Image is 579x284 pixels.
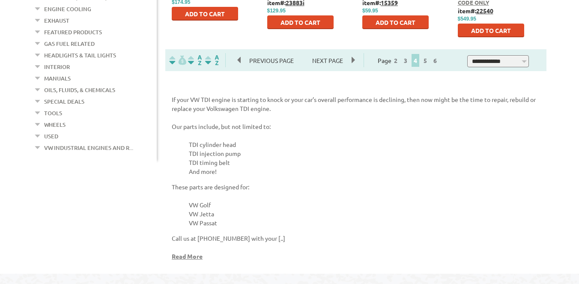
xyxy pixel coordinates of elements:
[304,54,352,67] span: Next Page
[172,252,203,260] a: Read More
[241,54,302,67] span: Previous Page
[44,50,116,61] a: Headlights & Tail Lights
[172,95,540,113] p: If your VW TDI engine is starting to knock or your car’s overall performance is declining, then n...
[458,24,524,37] button: Add to Cart
[169,55,186,65] img: filterpricelow.svg
[431,57,439,64] a: 6
[267,15,334,29] button: Add to Cart
[189,167,540,176] li: And more!
[44,108,62,119] a: Tools
[421,57,429,64] a: 5
[44,27,102,38] a: Featured Products
[392,57,400,64] a: 2
[267,8,286,14] span: $129.95
[185,10,225,18] span: Add to Cart
[44,3,91,15] a: Engine Cooling
[44,119,66,130] a: Wheels
[44,73,71,84] a: Manuals
[44,15,69,26] a: Exhaust
[304,57,352,64] a: Next Page
[402,57,409,64] a: 3
[189,218,540,227] li: VW Passat
[476,7,493,15] u: 22540
[189,209,540,218] li: VW Jetta
[189,158,540,167] li: TDI timing belt
[189,140,540,149] li: TDI cylinder head
[172,122,540,131] p: Our parts include, but not limited to:
[44,84,115,96] a: Oils, Fluids, & Chemicals
[189,200,540,209] li: VW Golf
[471,27,511,34] span: Add to Cart
[238,57,304,64] a: Previous Page
[44,131,58,142] a: Used
[362,15,429,29] button: Add to Cart
[172,234,540,243] p: Call us at [PHONE_NUMBER] with your [..]
[281,18,320,26] span: Add to Cart
[186,55,203,65] img: Sort by Headline
[172,7,238,21] button: Add to Cart
[364,53,454,67] div: Page
[44,38,95,49] a: Gas Fuel Related
[362,8,378,14] span: $59.95
[458,16,476,22] span: $549.95
[458,7,493,15] b: item#:
[203,55,221,65] img: Sort by Sales Rank
[44,61,70,72] a: Interior
[44,142,133,153] a: VW Industrial Engines and R...
[376,18,415,26] span: Add to Cart
[189,149,540,158] li: TDI injection pump
[412,54,419,67] span: 4
[44,96,84,107] a: Special Deals
[172,182,540,191] p: These parts are designed for:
